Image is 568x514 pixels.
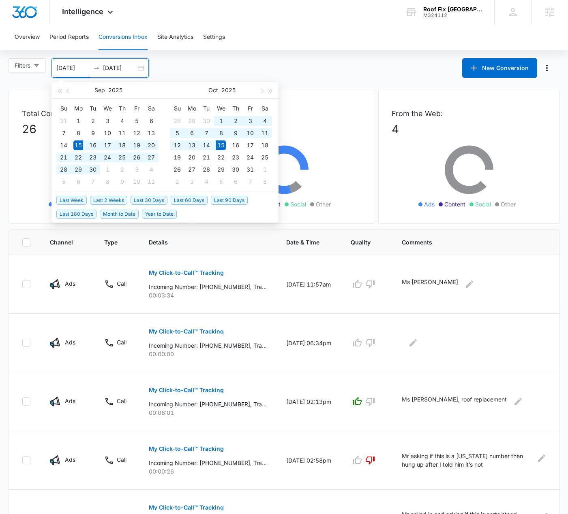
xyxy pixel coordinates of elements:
[59,177,69,187] div: 5
[149,400,267,408] p: Incoming Number: [PHONE_NUMBER], Tracking Number: [PHONE_NUMBER], Ring To: [PHONE_NUMBER], Caller...
[149,329,224,334] p: My Click-to-Call™ Tracking
[276,255,341,314] td: [DATE] 11:57am
[56,127,71,139] td: 2025-09-07
[211,196,248,205] span: Last 90 Days
[214,164,228,176] td: 2025-10-29
[245,140,255,150] div: 17
[129,115,144,127] td: 2025-09-05
[146,153,156,162] div: 27
[56,196,87,205] span: Last Week
[100,102,115,115] th: We
[540,62,553,74] button: Manage Numbers
[537,452,546,465] button: Edit Comments
[100,164,115,176] td: 2025-10-01
[423,13,482,18] div: account id
[216,116,226,126] div: 1
[56,102,71,115] th: Su
[463,278,476,291] button: Edit Comments
[257,151,272,164] td: 2025-10-25
[501,200,516,208] span: Other
[216,177,226,187] div: 5
[103,140,112,150] div: 17
[117,279,126,288] p: Call
[231,177,240,187] div: 6
[144,164,159,176] td: 2025-10-04
[260,153,270,162] div: 25
[117,116,127,126] div: 4
[208,82,218,98] button: Oct
[245,165,255,174] div: 31
[31,48,73,53] div: Domain Overview
[228,127,243,139] td: 2025-10-09
[201,165,211,174] div: 28
[132,165,141,174] div: 3
[144,115,159,127] td: 2025-09-06
[146,116,156,126] div: 6
[187,153,197,162] div: 20
[56,139,71,151] td: 2025-09-14
[88,165,98,174] div: 30
[228,139,243,151] td: 2025-10-16
[276,314,341,372] td: [DATE] 06:34pm
[56,151,71,164] td: 2025-09-21
[276,372,341,431] td: [DATE] 02:13pm
[231,153,240,162] div: 23
[149,282,267,291] p: Incoming Number: [PHONE_NUMBER], Tracking Number: [PHONE_NUMBER], Ring To: [PHONE_NUMBER], Caller...
[8,58,46,73] button: Filters
[172,153,182,162] div: 19
[231,116,240,126] div: 2
[62,7,103,16] span: Intelligence
[257,127,272,139] td: 2025-10-11
[86,176,100,188] td: 2025-10-07
[146,177,156,187] div: 11
[149,439,224,459] button: My Click-to-Call™ Tracking
[115,139,129,151] td: 2025-09-18
[187,140,197,150] div: 13
[276,431,341,490] td: [DATE] 02:58pm
[221,82,236,98] button: 2025
[260,128,270,138] div: 11
[402,452,532,469] p: Mr asking if this is a [US_STATE] number then hung up after I told him it’s not
[214,102,228,115] th: We
[50,238,73,246] span: Channel
[216,153,226,162] div: 22
[187,128,197,138] div: 6
[172,140,182,150] div: 12
[475,200,491,208] span: Social
[146,140,156,150] div: 20
[103,177,112,187] div: 8
[512,395,525,408] button: Edit Comments
[86,164,100,176] td: 2025-09-30
[99,24,148,50] button: Conversions Inbox
[149,238,255,246] span: Details
[103,128,112,138] div: 10
[71,176,86,188] td: 2025-10-06
[228,164,243,176] td: 2025-10-30
[172,165,182,174] div: 26
[86,151,100,164] td: 2025-09-23
[149,467,267,476] p: 00:00:26
[146,165,156,174] div: 4
[142,210,177,219] span: Year to Date
[392,108,547,119] p: From the Web:
[245,153,255,162] div: 24
[22,121,177,138] p: 26
[132,128,141,138] div: 12
[100,210,139,219] span: Month to Date
[257,115,272,127] td: 2025-10-04
[117,397,126,405] p: Call
[245,177,255,187] div: 7
[149,322,224,341] button: My Click-to-Call™ Tracking
[56,164,71,176] td: 2025-09-28
[56,115,71,127] td: 2025-08-31
[132,153,141,162] div: 26
[93,65,100,71] span: swap-right
[260,177,270,187] div: 8
[184,115,199,127] td: 2025-09-29
[129,139,144,151] td: 2025-09-19
[65,338,75,346] p: Ads
[228,176,243,188] td: 2025-11-06
[245,116,255,126] div: 3
[73,153,83,162] div: 22
[59,165,69,174] div: 28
